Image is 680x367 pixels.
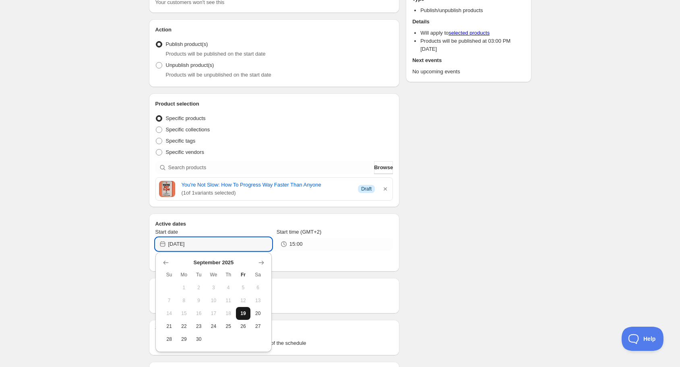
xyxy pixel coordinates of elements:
[236,294,251,307] button: Friday September 12 2025
[177,268,192,281] th: Monday
[180,336,188,342] span: 29
[374,161,393,174] button: Browse
[180,272,188,278] span: Mo
[166,138,196,144] span: Specific tags
[194,272,203,278] span: Tu
[191,268,206,281] th: Tuesday
[254,284,262,291] span: 6
[166,72,271,78] span: Products will be unpublished on the start date
[412,18,525,26] h2: Details
[224,272,233,278] span: Th
[221,268,236,281] th: Thursday
[412,56,525,64] h2: Next events
[191,333,206,346] button: Tuesday September 30 2025
[250,294,265,307] button: Saturday September 13 2025
[177,333,192,346] button: Monday September 29 2025
[155,100,393,108] h2: Product selection
[191,294,206,307] button: Tuesday September 9 2025
[236,281,251,294] button: Friday September 5 2025
[166,62,214,68] span: Unpublish product(s)
[206,294,221,307] button: Wednesday September 10 2025
[155,284,393,292] h2: Repeating
[224,310,233,317] span: 18
[180,323,188,330] span: 22
[209,272,218,278] span: We
[206,268,221,281] th: Wednesday
[622,327,664,351] iframe: Toggle Customer Support
[374,164,393,172] span: Browse
[177,320,192,333] button: Monday September 22 2025
[236,320,251,333] button: Friday September 26 2025
[177,294,192,307] button: Monday September 8 2025
[165,272,174,278] span: Su
[177,307,192,320] button: Monday September 15 2025
[239,284,248,291] span: 5
[177,281,192,294] button: Monday September 1 2025
[256,257,267,268] button: Show next month, October 2025
[155,220,393,228] h2: Active dates
[182,189,352,197] span: ( 1 of 1 variants selected)
[209,310,218,317] span: 17
[254,323,262,330] span: 27
[239,272,248,278] span: Fr
[250,281,265,294] button: Saturday September 6 2025
[162,333,177,346] button: Sunday September 28 2025
[254,272,262,278] span: Sa
[250,320,265,333] button: Saturday September 27 2025
[250,268,265,281] th: Saturday
[209,297,218,304] span: 10
[155,229,178,235] span: Start date
[159,181,175,197] img: Cover image of You're Not Slow: How To Progress Way Faster Than Anyone by Tyler Andrew Cole - pub...
[165,310,174,317] span: 14
[420,29,525,37] li: Will apply to
[160,257,172,268] button: Show previous month, August 2025
[165,297,174,304] span: 7
[254,297,262,304] span: 13
[209,284,218,291] span: 3
[165,336,174,342] span: 28
[166,149,204,155] span: Specific vendors
[194,297,203,304] span: 9
[180,297,188,304] span: 8
[166,115,206,121] span: Specific products
[155,326,393,334] h2: Tags
[180,284,188,291] span: 1
[191,307,206,320] button: Tuesday September 16 2025
[254,310,262,317] span: 20
[162,320,177,333] button: Sunday September 21 2025
[277,229,322,235] span: Start time (GMT+2)
[194,336,203,342] span: 30
[239,323,248,330] span: 26
[236,307,251,320] button: Today Friday September 19 2025
[420,6,525,15] li: Publish/unpublish products
[168,161,373,174] input: Search products
[206,320,221,333] button: Wednesday September 24 2025
[221,294,236,307] button: Thursday September 11 2025
[239,310,248,317] span: 19
[209,323,218,330] span: 24
[221,281,236,294] button: Thursday September 4 2025
[250,307,265,320] button: Saturday September 20 2025
[162,268,177,281] th: Sunday
[221,307,236,320] button: Thursday September 18 2025
[180,310,188,317] span: 15
[182,181,352,189] a: You're Not Slow: How To Progress Way Faster Than Anyone
[224,284,233,291] span: 4
[449,30,490,36] a: selected products
[412,68,525,76] p: No upcoming events
[239,297,248,304] span: 12
[191,281,206,294] button: Tuesday September 2 2025
[194,323,203,330] span: 23
[206,307,221,320] button: Wednesday September 17 2025
[166,126,210,133] span: Specific collections
[221,320,236,333] button: Thursday September 25 2025
[420,37,525,53] li: Products will be published at 03:00 PM [DATE]
[162,294,177,307] button: Sunday September 7 2025
[206,281,221,294] button: Wednesday September 3 2025
[224,323,233,330] span: 25
[224,297,233,304] span: 11
[191,320,206,333] button: Tuesday September 23 2025
[155,26,393,34] h2: Action
[166,41,208,47] span: Publish product(s)
[194,310,203,317] span: 16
